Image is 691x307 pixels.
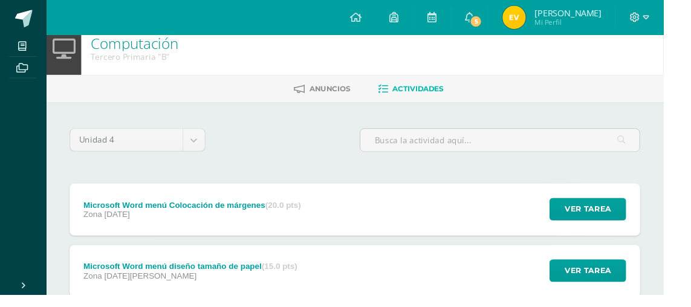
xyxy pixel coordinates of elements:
span: [PERSON_NAME] [557,7,626,19]
a: Anuncios [307,83,365,102]
strong: (15.0 pts) [273,273,310,282]
a: Computación [94,34,186,55]
strong: (20.0 pts) [276,208,313,218]
div: Tercero Primaria 'B' [94,53,186,65]
span: 5 [489,16,502,29]
span: Zona [87,282,106,292]
span: Zona [87,218,106,228]
h1: Computación [94,36,186,53]
a: Actividades [394,83,462,102]
span: Unidad 4 [82,134,181,157]
button: Ver tarea [573,270,652,294]
input: Busca la actividad aquí... [375,134,667,158]
span: Ver tarea [588,271,637,293]
span: Actividades [409,88,462,97]
div: Microsoft Word menú Colocación de márgenes [87,208,314,218]
img: 65e1c9fac06c2d7639c5ed34a9508b20.png [524,6,548,30]
button: Ver tarea [573,206,652,230]
span: Anuncios [323,88,365,97]
div: Microsoft Word menú diseño tamaño de papel [87,273,310,282]
span: Mi Perfil [557,18,626,28]
span: [DATE][PERSON_NAME] [109,282,205,292]
span: Ver tarea [588,207,637,229]
span: [DATE] [109,218,135,228]
a: Unidad 4 [73,134,213,157]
